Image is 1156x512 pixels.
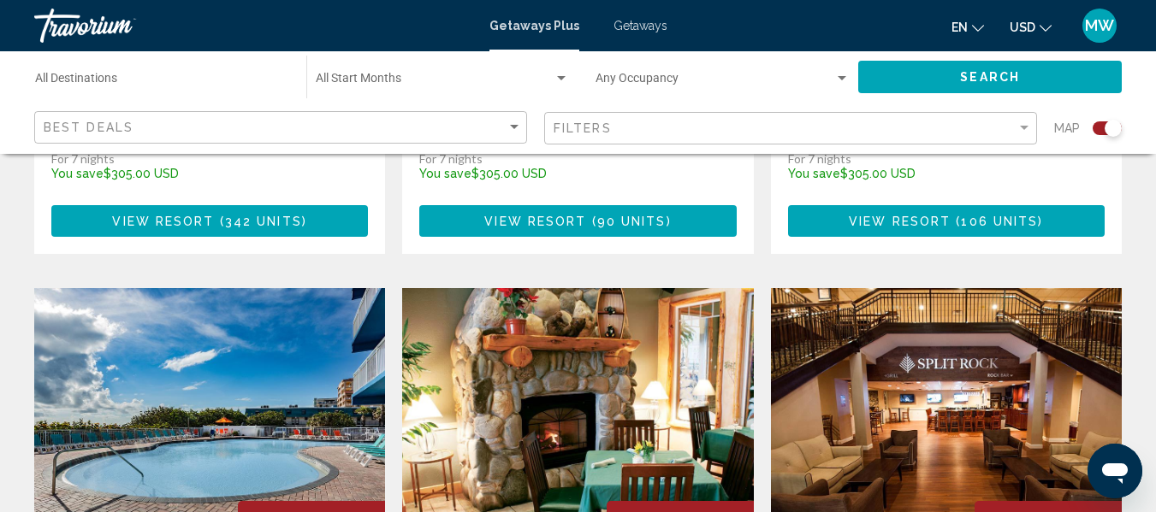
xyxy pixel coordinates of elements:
[51,151,248,167] p: For 7 nights
[951,15,984,39] button: Change language
[586,215,671,228] span: ( )
[1054,116,1080,140] span: Map
[225,215,302,228] span: 342 units
[960,71,1020,85] span: Search
[419,167,471,180] span: You save
[788,151,985,167] p: For 7 nights
[614,19,667,32] a: Getaways
[44,121,133,134] span: Best Deals
[1088,444,1142,498] iframe: Button to launch messaging window
[34,9,472,43] a: Travorium
[489,19,579,32] a: Getaways Plus
[419,151,614,167] p: For 7 nights
[597,215,667,228] span: 90 units
[112,215,214,228] span: View Resort
[961,215,1038,228] span: 106 units
[215,215,307,228] span: ( )
[44,121,522,135] mat-select: Sort by
[419,167,614,180] p: $305.00 USD
[484,215,586,228] span: View Resort
[788,205,1105,237] button: View Resort(106 units)
[788,167,840,180] span: You save
[1077,8,1122,44] button: User Menu
[951,215,1043,228] span: ( )
[1085,17,1114,34] span: MW
[951,21,968,34] span: en
[788,167,985,180] p: $305.00 USD
[51,205,368,237] button: View Resort(342 units)
[1010,21,1035,34] span: USD
[544,111,1037,146] button: Filter
[849,215,951,228] span: View Resort
[1010,15,1052,39] button: Change currency
[858,61,1122,92] button: Search
[51,167,248,180] p: $305.00 USD
[51,167,104,180] span: You save
[419,205,736,237] button: View Resort(90 units)
[554,121,612,135] span: Filters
